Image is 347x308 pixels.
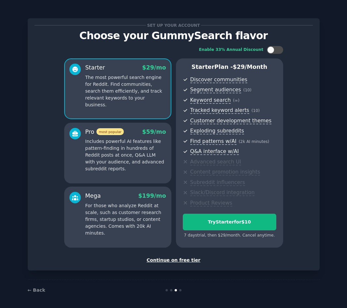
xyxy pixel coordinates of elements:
[85,138,166,172] p: Includes powerful AI features like pattern-finding in hundreds of Reddit posts at once, Q&A LLM w...
[190,179,245,186] span: Subreddit influencers
[85,192,101,200] div: Mega
[85,74,166,108] p: The most powerful search engine for Reddit. Find communities, search them efficiently, and track ...
[252,108,260,113] span: ( 10 )
[142,129,166,135] span: $ 59 /mo
[138,192,166,199] span: $ 199 /mo
[239,139,269,144] span: ( 2k AI minutes )
[190,159,241,165] span: Advanced search UI
[233,64,267,70] span: $ 29 /month
[190,200,232,207] span: Product Reviews
[85,128,124,136] div: Pro
[183,233,276,239] div: 7 days trial, then $ 29 /month . Cancel anytime.
[85,202,166,237] p: For those who analyze Reddit at scale, such as customer research firms, startup studios, or conte...
[190,107,249,114] span: Tracked keyword alerts
[233,98,239,103] span: ( ∞ )
[146,22,201,29] span: Set up your account
[35,30,313,41] p: Choose your GummySearch flavor
[190,189,255,196] span: Slack/Discord integration
[96,128,124,135] span: most popular
[190,86,241,93] span: Segment audiences
[199,47,264,53] div: Enable 33% Annual Discount
[190,97,231,104] span: Keyword search
[190,169,260,176] span: Content promotion insights
[183,214,276,230] button: TryStarterfor$10
[190,138,237,145] span: Find patterns w/AI
[190,148,239,155] span: Q&A interface w/AI
[183,63,276,71] p: Starter Plan -
[28,287,45,293] a: ← Back
[142,64,166,71] span: $ 29 /mo
[85,64,105,72] div: Starter
[190,76,247,83] span: Discover communities
[35,257,313,264] div: Continue on free tier
[190,117,272,124] span: Customer development themes
[183,219,276,225] div: Try Starter for $10
[243,88,252,92] span: ( 10 )
[190,128,244,134] span: Exploding subreddits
